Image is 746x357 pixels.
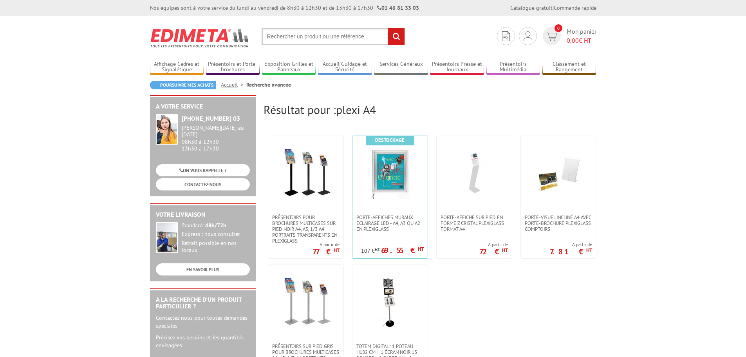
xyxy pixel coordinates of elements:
[150,24,250,53] img: Edimeta
[246,81,291,89] li: Recherche avancée
[221,81,246,88] a: Accueil
[150,4,419,12] div: Nos équipes sont à votre service du lundi au vendredi de 8h30 à 12h30 et de 13h30 à 17h30
[280,277,331,328] img: Présentoirs sur pied GRIS pour brochures multicases A4, A5, 1/3 A4 Portraits transparents en plex...
[156,103,250,110] h2: A votre service
[318,61,372,74] a: Accueil Guidage et Sécurité
[479,241,508,248] span: A partir de
[567,36,596,45] span: € HT
[542,61,596,74] a: Classement et Rangement
[206,61,260,74] a: Présentoirs et Porte-brochures
[521,214,596,232] a: Porte-visuel incliné A4 avec porte-brochure plexiglass comptoirs
[550,241,592,248] span: A partir de
[334,247,340,254] sup: HT
[356,214,424,232] span: Porte-Affiches Muraux Eclairage LED - A4, A3 ou A2 en plexiglass
[262,28,405,45] input: Rechercher un produit ou une référence...
[365,148,415,199] img: Porte-Affiches Muraux Eclairage LED - A4, A3 ou A2 en plexiglass
[156,114,178,145] img: widget-service.jpg
[533,148,584,199] img: Porte-visuel incliné A4 avec porte-brochure plexiglass comptoirs
[156,333,250,349] p: Précisez vos besoins et les quantités envisagées
[156,211,250,218] h2: Votre livraison
[312,249,340,254] p: 77 €
[182,222,250,229] div: Standard :
[374,61,428,74] a: Services Généraux
[567,36,579,44] span: 0,00
[272,214,340,244] span: Présentoirs pour brochures multicases sur pied NOIR A4, A5, 1/3 A4 Portraits transparents en plex...
[554,4,596,11] a: Commande rapide
[502,247,508,254] sup: HT
[525,214,592,232] span: Porte-visuel incliné A4 avec porte-brochure plexiglass comptoirs
[375,137,405,143] b: Destockage
[156,164,250,176] a: ON VOUS RAPPELLE ?
[182,114,240,122] strong: [PHONE_NUMBER] 03
[524,31,532,41] img: devis rapide
[486,61,540,74] a: Présentoirs Multimédia
[336,102,376,117] span: plexi A4
[437,214,512,232] a: Porte-affiche sur pied en forme Z cristal plexiglass format A4
[150,81,216,89] a: Poursuivre mes achats
[182,125,250,138] div: [PERSON_NAME][DATE] au [DATE]
[567,27,596,45] span: Mon panier
[510,4,596,12] div: |
[550,249,592,254] p: 7.81 €
[156,314,250,330] p: Contactez-nous pour toutes demandes spéciales
[156,222,178,253] img: widget-livraison.jpg
[361,248,380,254] p: 107 €
[264,103,596,116] h2: Résultat pour :
[502,31,510,41] img: devis rapide
[388,28,405,45] input: rechercher
[182,240,250,254] div: Retrait possible en nos locaux
[352,214,428,232] a: Porte-Affiches Muraux Eclairage LED - A4, A3 ou A2 en plexiglass
[156,178,250,190] a: CONTACTEZ-NOUS
[150,61,204,74] a: Affichage Cadres et Signalétique
[510,4,553,11] a: Catalogue gratuit
[449,148,500,199] img: Porte-affiche sur pied en forme Z cristal plexiglass format A4
[268,214,343,244] a: Présentoirs pour brochures multicases sur pied NOIR A4, A5, 1/3 A4 Portraits transparents en plex...
[377,4,419,11] strong: 01 46 81 33 03
[541,27,596,45] a: devis rapide 0 Mon panier 0,00€ HT
[280,148,331,199] img: Présentoirs pour brochures multicases sur pied NOIR A4, A5, 1/3 A4 Portraits transparents en plex...
[156,296,250,310] h2: A la recherche d'un produit particulier ?
[182,125,250,152] div: 08h30 à 12h30 13h30 à 17h30
[441,214,508,232] span: Porte-affiche sur pied en forme Z cristal plexiglass format A4
[586,247,592,254] sup: HT
[555,24,562,32] span: 0
[156,263,250,275] a: EN SAVOIR PLUS
[182,231,250,238] div: Express : nous consulter
[430,61,484,74] a: Présentoirs Presse et Journaux
[418,246,424,252] sup: HT
[312,241,340,248] span: A partir de
[262,61,316,74] a: Exposition Grilles et Panneaux
[381,248,424,253] p: 69.55 €
[365,277,415,328] img: Totem digital : 1 poteau H182 cm + 1 écran noir 13 pouces + 1 cadre a4 + 1 étagère inclinée petit...
[546,32,557,41] img: devis rapide
[205,222,226,229] strong: 48h/72h
[375,246,380,252] sup: HT
[479,249,508,254] p: 72 €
